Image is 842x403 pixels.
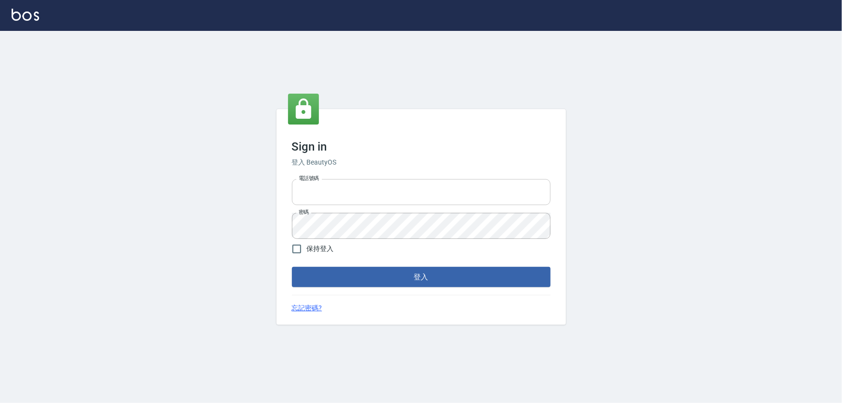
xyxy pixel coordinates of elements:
a: 忘記密碼? [292,303,322,313]
label: 電話號碼 [299,175,319,182]
h6: 登入 BeautyOS [292,157,551,167]
label: 密碼 [299,208,309,216]
button: 登入 [292,267,551,287]
h3: Sign in [292,140,551,153]
img: Logo [12,9,39,21]
span: 保持登入 [307,244,334,254]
